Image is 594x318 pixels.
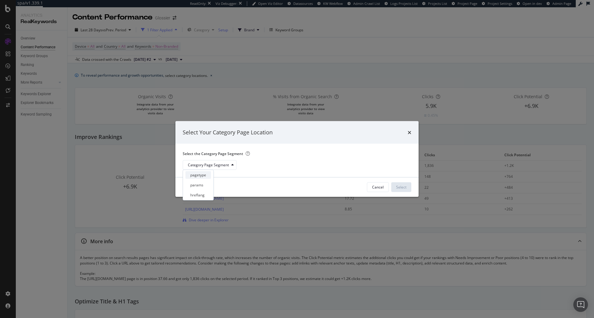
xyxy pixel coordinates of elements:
[188,163,229,167] div: Category Page Segment
[183,151,406,156] label: Select the Category Page Segment
[396,185,406,190] div: Select
[175,121,419,197] div: modal
[367,182,389,192] button: Cancel
[190,182,203,188] div: params
[183,129,273,137] div: Select Your Category Page Location
[391,182,411,192] button: Select
[408,129,411,137] div: times
[190,172,206,178] div: pagetype
[183,160,237,170] button: Category Page Segment
[372,185,384,190] div: Cancel
[190,192,205,198] div: hreflang
[573,297,588,312] div: Open Intercom Messenger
